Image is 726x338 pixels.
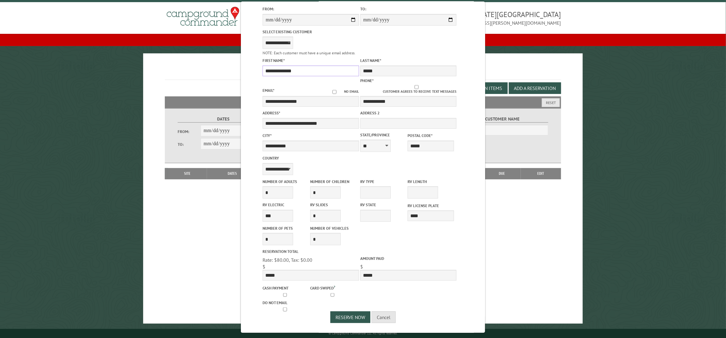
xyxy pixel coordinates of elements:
label: Amount paid [360,256,457,261]
label: Last Name [360,58,457,63]
th: Due [483,168,521,179]
button: Add a Reservation [509,82,561,94]
th: Site [168,168,207,179]
input: No email [325,90,344,94]
small: NOTE: Each customer must have a unique email address. [263,50,355,56]
button: Reserve Now [330,311,370,323]
button: Reset [542,98,560,107]
label: First Name [263,58,359,63]
label: Cash payment [263,285,309,291]
label: Customer Name [457,116,548,123]
h2: Filters [165,96,561,108]
label: RV State [360,202,406,208]
label: Postal Code [408,133,454,138]
label: No email [325,89,359,94]
label: Select existing customer [263,29,359,35]
label: Country [263,155,359,161]
label: Email [263,88,274,93]
label: Do not email [263,300,309,306]
label: RV Type [360,179,406,185]
label: Card swiped [310,284,356,291]
label: Number of Adults [263,179,309,185]
label: Dates [178,116,269,123]
label: RV Electric [263,202,309,208]
span: $ [263,264,265,270]
label: RV Slides [310,202,356,208]
span: $ [360,264,363,270]
label: Address 2 [360,110,457,116]
label: RV Length [408,179,454,185]
input: Customer agrees to receive text messages [377,85,457,89]
label: Address [263,110,359,116]
label: Customer agrees to receive text messages [360,85,457,94]
label: City [263,133,359,138]
label: Number of Vehicles [310,225,356,231]
label: Number of Children [310,179,356,185]
label: Reservation Total [263,249,359,254]
small: © Campground Commander LLC. All rights reserved. [329,331,397,335]
label: From: [263,6,359,12]
label: From: [178,129,201,135]
label: Phone [360,78,374,83]
button: Cancel [372,311,396,323]
img: Campground Commander [165,5,241,28]
label: State/Province [360,132,406,138]
a: ? [334,285,335,289]
th: Dates [207,168,258,179]
h1: Reservations [165,63,561,80]
span: Rate: $80.00, Tax: $0.00 [263,257,312,263]
label: RV License Plate [408,203,454,209]
label: To: [178,142,201,147]
label: Number of Pets [263,225,309,231]
th: Edit [521,168,561,179]
label: To: [360,6,457,12]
